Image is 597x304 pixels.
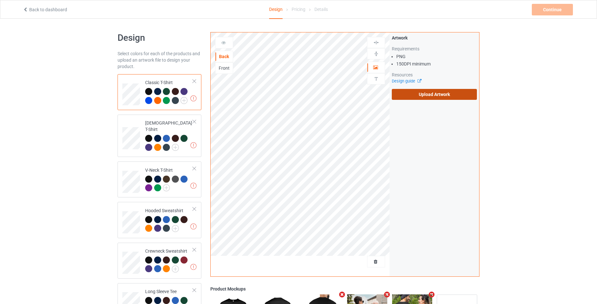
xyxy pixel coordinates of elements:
[172,144,179,151] img: svg+xml;base64,PD94bWwgdmVyc2lvbj0iMS4wIiBlbmNvZGluZz0iVVRGLTgiPz4KPHN2ZyB3aWR0aD0iMjJweCIgaGVpZ2...
[392,46,477,52] div: Requirements
[190,142,197,148] img: exclamation icon
[396,53,477,60] li: PNG
[118,32,201,44] h1: Design
[145,248,193,272] div: Crewneck Sweatshirt
[118,243,201,279] div: Crewneck Sweatshirt
[180,97,188,104] img: svg+xml;base64,PD94bWwgdmVyc2lvbj0iMS4wIiBlbmNvZGluZz0iVVRGLTgiPz4KPHN2ZyB3aWR0aD0iMjJweCIgaGVpZ2...
[392,35,477,41] div: Artwork
[210,286,479,292] div: Product Mockups
[190,264,197,270] img: exclamation icon
[373,76,379,82] img: svg%3E%0A
[118,161,201,197] div: V-Neck T-Shirt
[338,291,346,298] i: Remove mockup
[23,7,67,12] a: Back to dashboard
[190,183,197,189] img: exclamation icon
[118,74,201,110] div: Classic T-Shirt
[163,184,170,191] img: svg+xml;base64,PD94bWwgdmVyc2lvbj0iMS4wIiBlbmNvZGluZz0iVVRGLTgiPz4KPHN2ZyB3aWR0aD0iMjJweCIgaGVpZ2...
[314,0,328,18] div: Details
[428,291,436,298] i: Remove mockup
[118,202,201,238] div: Hooded Sweatshirt
[383,291,391,298] i: Remove mockup
[190,95,197,101] img: exclamation icon
[396,61,477,67] li: 150 DPI minimum
[392,89,477,100] label: Upload Artwork
[172,225,179,232] img: svg+xml;base64,PD94bWwgdmVyc2lvbj0iMS4wIiBlbmNvZGluZz0iVVRGLTgiPz4KPHN2ZyB3aWR0aD0iMjJweCIgaGVpZ2...
[190,223,197,230] img: exclamation icon
[215,53,233,60] div: Back
[145,79,193,103] div: Classic T-Shirt
[145,120,193,150] div: [DEMOGRAPHIC_DATA] T-Shirt
[373,39,379,46] img: svg%3E%0A
[145,167,193,191] div: V-Neck T-Shirt
[269,0,283,19] div: Design
[215,65,233,71] div: Front
[118,115,201,157] div: [DEMOGRAPHIC_DATA] T-Shirt
[172,265,179,273] img: svg+xml;base64,PD94bWwgdmVyc2lvbj0iMS4wIiBlbmNvZGluZz0iVVRGLTgiPz4KPHN2ZyB3aWR0aD0iMjJweCIgaGVpZ2...
[392,79,421,83] a: Design guide
[392,72,477,78] div: Resources
[118,50,201,70] div: Select colors for each of the products and upload an artwork file to design your product.
[292,0,305,18] div: Pricing
[145,207,193,231] div: Hooded Sweatshirt
[373,51,379,57] img: svg%3E%0A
